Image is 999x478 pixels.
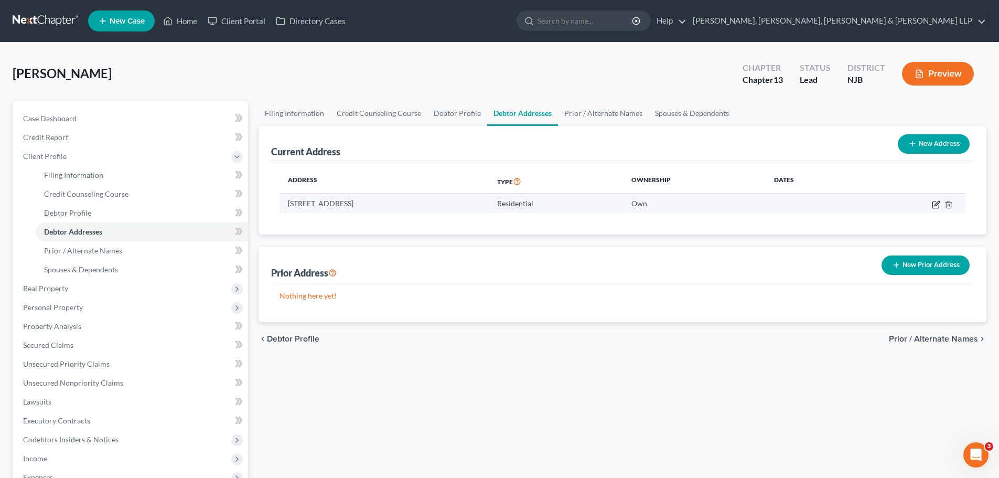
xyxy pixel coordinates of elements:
[23,378,123,387] span: Unsecured Nonpriority Claims
[23,114,77,123] span: Case Dashboard
[15,374,248,392] a: Unsecured Nonpriority Claims
[13,66,112,81] span: [PERSON_NAME]
[23,284,68,293] span: Real Property
[36,185,248,204] a: Credit Counseling Course
[23,416,90,425] span: Executory Contracts
[280,291,965,301] p: Nothing here yet!
[330,101,427,126] a: Credit Counseling Course
[649,101,735,126] a: Spouses & Dependents
[36,260,248,279] a: Spouses & Dependents
[623,169,766,194] th: Ownership
[23,322,81,331] span: Property Analysis
[743,62,783,74] div: Chapter
[36,204,248,222] a: Debtor Profile
[487,101,558,126] a: Debtor Addresses
[15,317,248,336] a: Property Analysis
[558,101,649,126] a: Prior / Alternate Names
[23,435,119,444] span: Codebtors Insiders & Notices
[44,171,103,179] span: Filing Information
[271,12,351,30] a: Directory Cases
[23,341,73,349] span: Secured Claims
[202,12,271,30] a: Client Portal
[259,335,319,343] button: chevron_left Debtor Profile
[271,267,337,279] div: Prior Address
[766,169,859,194] th: Dates
[44,265,118,274] span: Spouses & Dependents
[280,169,489,194] th: Address
[36,222,248,241] a: Debtor Addresses
[44,246,122,255] span: Prior / Alternate Names
[267,335,319,343] span: Debtor Profile
[271,145,340,158] div: Current Address
[688,12,986,30] a: [PERSON_NAME], [PERSON_NAME], [PERSON_NAME] & [PERSON_NAME] LLP
[110,17,145,25] span: New Case
[427,101,487,126] a: Debtor Profile
[889,335,986,343] button: Prior / Alternate Names chevron_right
[36,241,248,260] a: Prior / Alternate Names
[889,335,978,343] span: Prior / Alternate Names
[23,133,68,142] span: Credit Report
[15,411,248,430] a: Executory Contracts
[538,11,633,30] input: Search by name...
[23,152,67,161] span: Client Profile
[259,101,330,126] a: Filing Information
[23,454,47,463] span: Income
[489,169,623,194] th: Type
[800,62,831,74] div: Status
[743,74,783,86] div: Chapter
[985,442,993,451] span: 3
[882,256,970,275] button: New Prior Address
[847,74,885,86] div: NJB
[23,397,51,406] span: Lawsuits
[15,392,248,411] a: Lawsuits
[280,194,489,214] td: [STREET_ADDRESS]
[15,355,248,374] a: Unsecured Priority Claims
[44,208,91,217] span: Debtor Profile
[800,74,831,86] div: Lead
[774,75,783,84] span: 13
[898,134,970,154] button: New Address
[44,227,102,236] span: Debtor Addresses
[23,303,83,312] span: Personal Property
[623,194,766,214] td: Own
[158,12,202,30] a: Home
[36,166,248,185] a: Filing Information
[978,335,986,343] i: chevron_right
[259,335,267,343] i: chevron_left
[847,62,885,74] div: District
[15,336,248,355] a: Secured Claims
[44,189,128,198] span: Credit Counseling Course
[651,12,686,30] a: Help
[15,109,248,128] a: Case Dashboard
[902,62,974,86] button: Preview
[15,128,248,147] a: Credit Report
[23,359,110,368] span: Unsecured Priority Claims
[963,442,989,468] iframe: Intercom live chat
[489,194,623,214] td: Residential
